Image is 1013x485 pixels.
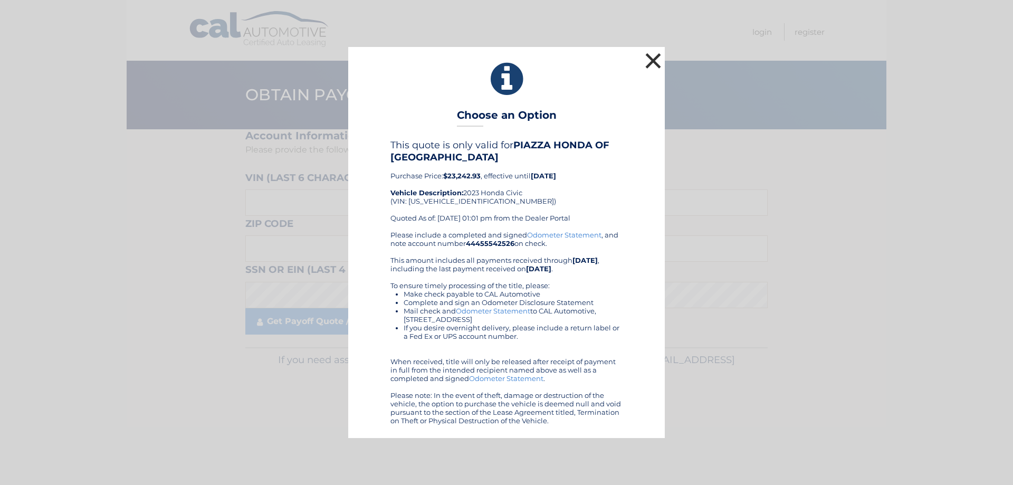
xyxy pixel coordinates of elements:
[404,290,623,298] li: Make check payable to CAL Automotive
[456,307,530,315] a: Odometer Statement
[527,231,601,239] a: Odometer Statement
[390,139,623,230] div: Purchase Price: , effective until 2023 Honda Civic (VIN: [US_VEHICLE_IDENTIFICATION_NUMBER]) Quot...
[404,324,623,340] li: If you desire overnight delivery, please include a return label or a Fed Ex or UPS account number.
[390,139,609,163] b: PIAZZA HONDA OF [GEOGRAPHIC_DATA]
[466,239,514,248] b: 44455542526
[469,374,543,383] a: Odometer Statement
[404,298,623,307] li: Complete and sign an Odometer Disclosure Statement
[572,256,598,264] b: [DATE]
[390,231,623,425] div: Please include a completed and signed , and note account number on check. This amount includes al...
[526,264,551,273] b: [DATE]
[643,50,664,71] button: ×
[531,172,556,180] b: [DATE]
[404,307,623,324] li: Mail check and to CAL Automotive, [STREET_ADDRESS]
[390,139,623,163] h4: This quote is only valid for
[390,188,463,197] strong: Vehicle Description:
[443,172,481,180] b: $23,242.93
[457,109,557,127] h3: Choose an Option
